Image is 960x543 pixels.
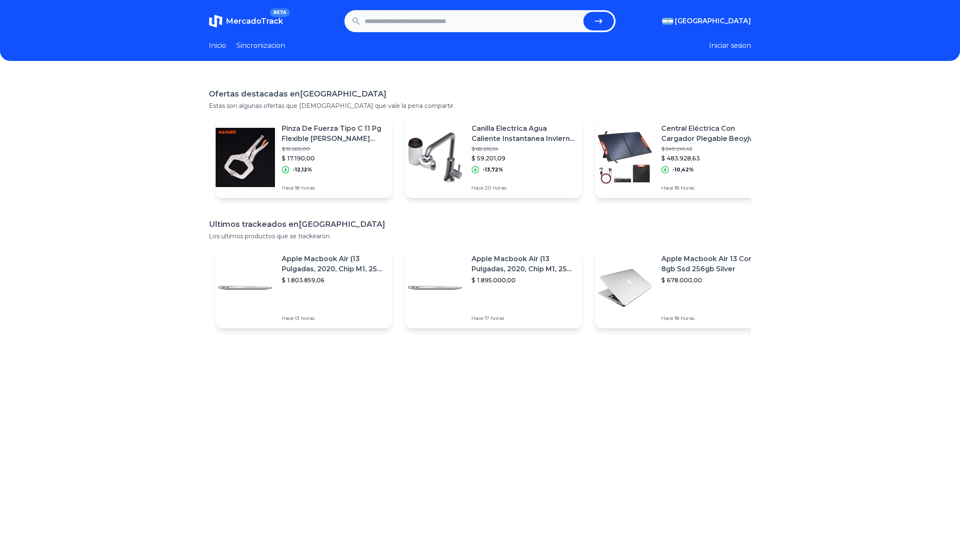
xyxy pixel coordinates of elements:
p: Hace 20 horas [472,185,575,191]
a: MercadoTrackBETA [209,14,283,28]
p: $ 678.000,00 [661,276,765,284]
p: Hace 18 horas [661,185,765,191]
img: Featured image [595,258,655,317]
p: Hace 17 horas [472,315,575,322]
a: Featured imageApple Macbook Air 13 Core I5 8gb Ssd 256gb Silver$ 678.000,00Hace 18 horas [595,247,771,328]
p: Hace 18 horas [282,185,385,191]
h1: Ofertas destacadas en [GEOGRAPHIC_DATA] [209,88,751,100]
p: $ 1.895.000,00 [472,276,575,284]
span: BETA [270,8,290,17]
p: Apple Macbook Air 13 Core I5 8gb Ssd 256gb Silver [661,254,765,274]
p: -13,72% [483,166,503,173]
span: [GEOGRAPHIC_DATA] [675,16,751,26]
a: Featured imageCanilla Electrica Agua Caliente Instantanea Invierno Cocina$ 68.616,54$ 59.201,09-1... [405,117,582,198]
a: Featured imageApple Macbook Air (13 Pulgadas, 2020, Chip M1, 256 Gb De Ssd, 8 Gb De Ram) - Plata$... [216,247,392,328]
img: Featured image [405,128,465,187]
p: $ 68.616,54 [472,146,575,152]
a: Featured imageApple Macbook Air (13 Pulgadas, 2020, Chip M1, 256 Gb De Ssd, 8 Gb De Ram) - Plata$... [405,247,582,328]
p: Hace 13 horas [282,315,385,322]
p: $ 1.803.859,06 [282,276,385,284]
p: Hace 18 horas [661,315,765,322]
a: Featured imageCentral Eléctrica Con Cargador Plegable Beoyjvon 100w Con Pa$ 540.241,43$ 483.928,6... [595,117,771,198]
a: Sincronizacion [236,41,285,51]
img: Featured image [216,258,275,317]
a: Featured imagePinza De Fuerza Tipo C 11 Pg Flexible [PERSON_NAME] 54084$ 19.560,00$ 17.190,00-12,... [216,117,392,198]
p: Los ultimos productos que se trackearon. [209,232,751,240]
p: -10,42% [672,166,694,173]
img: MercadoTrack [209,14,222,28]
p: -12,12% [293,166,312,173]
img: Featured image [595,128,655,187]
p: Canilla Electrica Agua Caliente Instantanea Invierno Cocina [472,124,575,144]
img: Featured image [216,128,275,187]
a: Inicio [209,41,226,51]
button: [GEOGRAPHIC_DATA] [662,16,751,26]
img: Featured image [405,258,465,317]
p: $ 483.928,63 [661,154,765,163]
button: Iniciar sesion [709,41,751,51]
img: Argentina [662,18,673,25]
p: Estas son algunas ofertas que [DEMOGRAPHIC_DATA] que vale la pena compartir. [209,102,751,110]
p: Apple Macbook Air (13 Pulgadas, 2020, Chip M1, 256 Gb De Ssd, 8 Gb De Ram) - Plata [472,254,575,274]
h1: Ultimos trackeados en [GEOGRAPHIC_DATA] [209,218,751,230]
p: $ 540.241,43 [661,146,765,152]
p: Central Eléctrica Con Cargador Plegable Beoyjvon 100w Con Pa [661,124,765,144]
p: $ 19.560,00 [282,146,385,152]
p: $ 17.190,00 [282,154,385,163]
span: MercadoTrack [226,17,283,26]
p: $ 59.201,09 [472,154,575,163]
p: Apple Macbook Air (13 Pulgadas, 2020, Chip M1, 256 Gb De Ssd, 8 Gb De Ram) - Plata [282,254,385,274]
p: Pinza De Fuerza Tipo C 11 Pg Flexible [PERSON_NAME] 54084 [282,124,385,144]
